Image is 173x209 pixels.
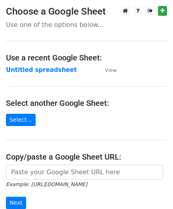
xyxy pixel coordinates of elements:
input: Paste your Google Sheet URL here [6,165,163,180]
h4: Select another Google Sheet: [6,98,167,108]
a: Untitled spreadsheet [6,66,77,73]
p: Use one of the options below... [6,21,167,29]
h4: Use a recent Google Sheet: [6,53,167,62]
h3: Choose a Google Sheet [6,6,167,17]
small: View [105,67,117,73]
small: Example: [URL][DOMAIN_NAME] [6,181,87,187]
input: Next [6,197,26,209]
a: Select... [6,114,36,126]
h4: Copy/paste a Google Sheet URL: [6,152,167,162]
a: View [97,66,117,73]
